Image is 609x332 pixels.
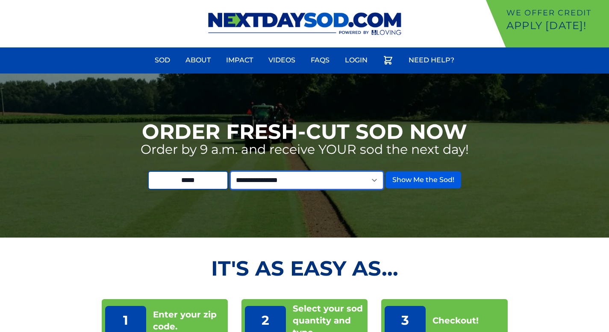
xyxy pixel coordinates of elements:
[142,121,467,142] h1: Order Fresh-Cut Sod Now
[180,50,216,71] a: About
[221,50,258,71] a: Impact
[102,258,508,279] h2: It's as Easy As...
[340,50,373,71] a: Login
[141,142,469,157] p: Order by 9 a.m. and receive YOUR sod the next day!
[506,19,606,32] p: Apply [DATE]!
[506,7,606,19] p: We offer Credit
[385,171,461,188] button: Show Me the Sod!
[306,50,335,71] a: FAQs
[403,50,459,71] a: Need Help?
[432,314,479,326] p: Checkout!
[263,50,300,71] a: Videos
[150,50,175,71] a: Sod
